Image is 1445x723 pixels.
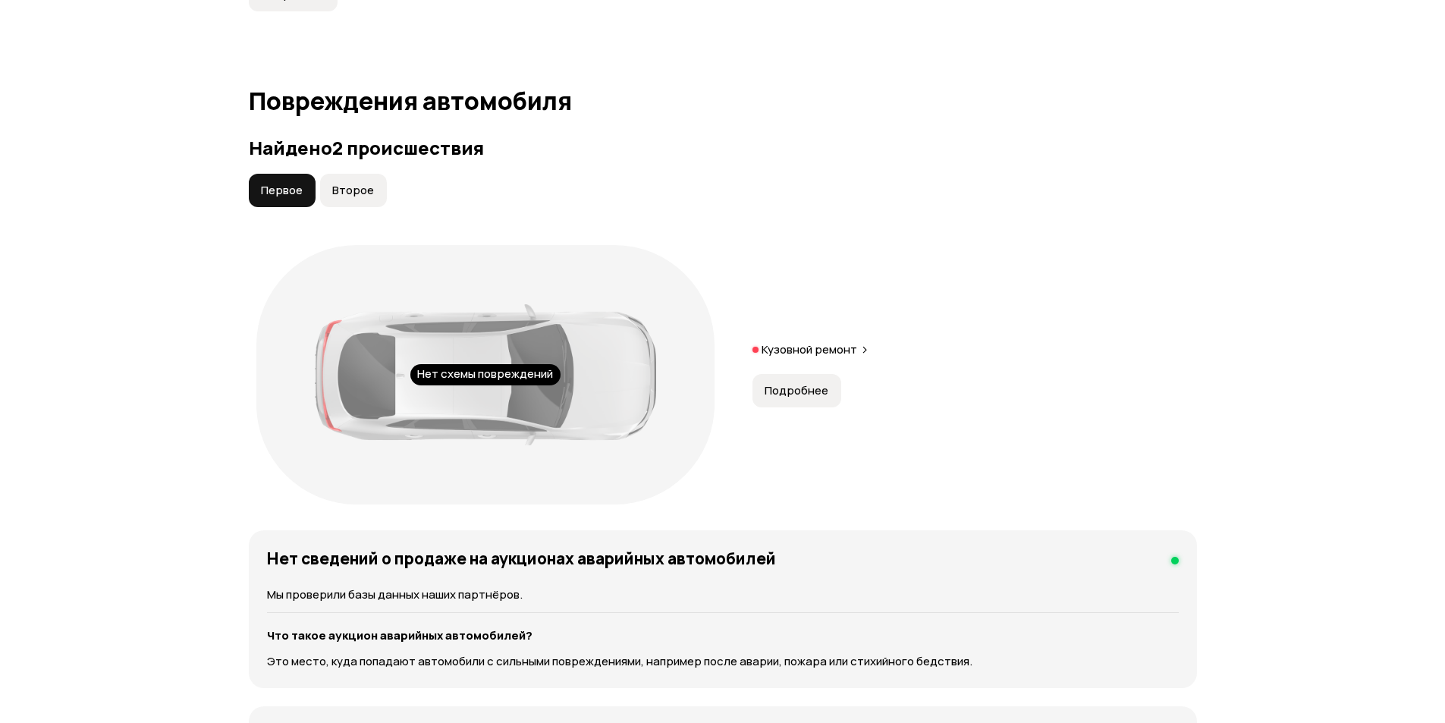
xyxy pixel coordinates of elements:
[410,364,561,385] div: Нет схемы повреждений
[752,374,841,407] button: Подробнее
[267,586,1179,603] p: Мы проверили базы данных наших партнёров.
[261,183,303,198] span: Первое
[765,383,828,398] span: Подробнее
[267,653,1179,670] p: Это место, куда попадают автомобили с сильными повреждениями, например после аварии, пожара или с...
[762,342,857,357] p: Кузовной ремонт
[267,627,532,643] strong: Что такое аукцион аварийных автомобилей?
[249,174,316,207] button: Первое
[249,87,1197,115] h1: Повреждения автомобиля
[320,174,387,207] button: Второе
[267,549,776,568] h4: Нет сведений о продаже на аукционах аварийных автомобилей
[332,183,374,198] span: Второе
[249,137,1197,159] h3: Найдено 2 происшествия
